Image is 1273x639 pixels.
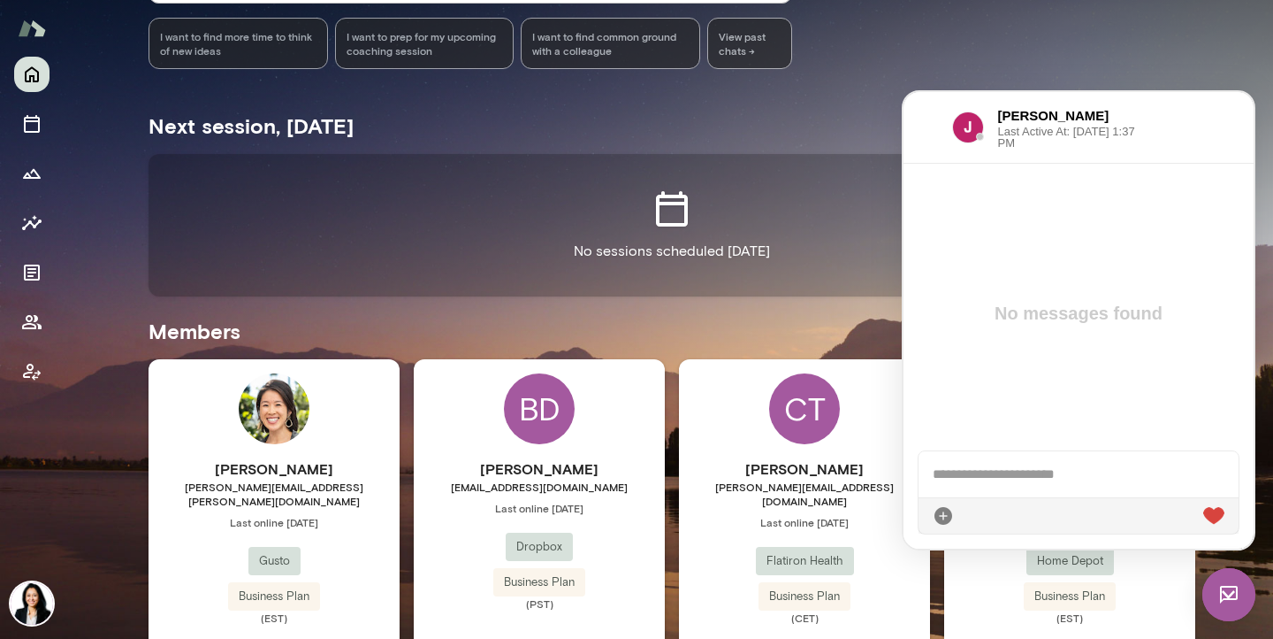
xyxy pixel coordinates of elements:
[14,156,50,191] button: Growth Plan
[679,480,930,508] span: [PERSON_NAME][EMAIL_ADDRESS][DOMAIN_NAME]
[504,373,575,444] div: BD
[707,18,792,69] span: View past chats ->
[248,552,301,570] span: Gusto
[1024,588,1116,605] span: Business Plan
[532,29,689,58] span: I want to find common ground with a colleague
[14,57,50,92] button: Home
[149,515,400,529] span: Last online [DATE]
[149,317,1195,345] h5: Members
[239,373,309,444] img: Amanda Lin
[14,255,50,290] button: Documents
[149,458,400,480] h6: [PERSON_NAME]
[14,106,50,142] button: Sessions
[95,34,234,57] span: Last Active At: [DATE] 1:37 PM
[228,588,320,605] span: Business Plan
[679,515,930,529] span: Last online [DATE]
[347,29,503,58] span: I want to prep for my upcoming coaching session
[944,611,1195,625] span: (EST)
[300,413,321,435] div: Live Reaction
[11,582,53,625] img: Monica Aggarwal
[679,458,930,480] h6: [PERSON_NAME]
[335,18,515,69] div: I want to prep for my upcoming coaching session
[300,415,321,433] img: heart
[414,458,665,480] h6: [PERSON_NAME]
[521,18,700,69] div: I want to find common ground with a colleague
[679,611,930,625] span: (CET)
[14,304,50,340] button: Members
[414,501,665,515] span: Last online [DATE]
[149,480,400,508] span: [PERSON_NAME][EMAIL_ADDRESS][PERSON_NAME][DOMAIN_NAME]
[758,588,850,605] span: Business Plan
[493,574,585,591] span: Business Plan
[756,552,854,570] span: Flatiron Health
[95,14,234,34] h6: [PERSON_NAME]
[414,480,665,494] span: [EMAIL_ADDRESS][DOMAIN_NAME]
[1026,552,1114,570] span: Home Depot
[506,538,573,556] span: Dropbox
[14,354,50,389] button: Client app
[414,597,665,611] span: (PST)
[149,611,400,625] span: (EST)
[49,19,80,51] img: data:image/png;base64,iVBORw0KGgoAAAANSUhEUgAAAMgAAADICAYAAACtWK6eAAAKeUlEQVR4AeyceYxdVRnAv5nWLkO...
[149,18,328,69] div: I want to find more time to think of new ideas
[29,413,50,435] div: Attach
[160,29,316,58] span: I want to find more time to think of new ideas
[149,112,354,140] h5: Next session, [DATE]
[769,373,840,444] div: CT
[18,12,46,45] img: Mento
[14,205,50,241] button: Insights
[574,241,770,262] p: No sessions scheduled [DATE]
